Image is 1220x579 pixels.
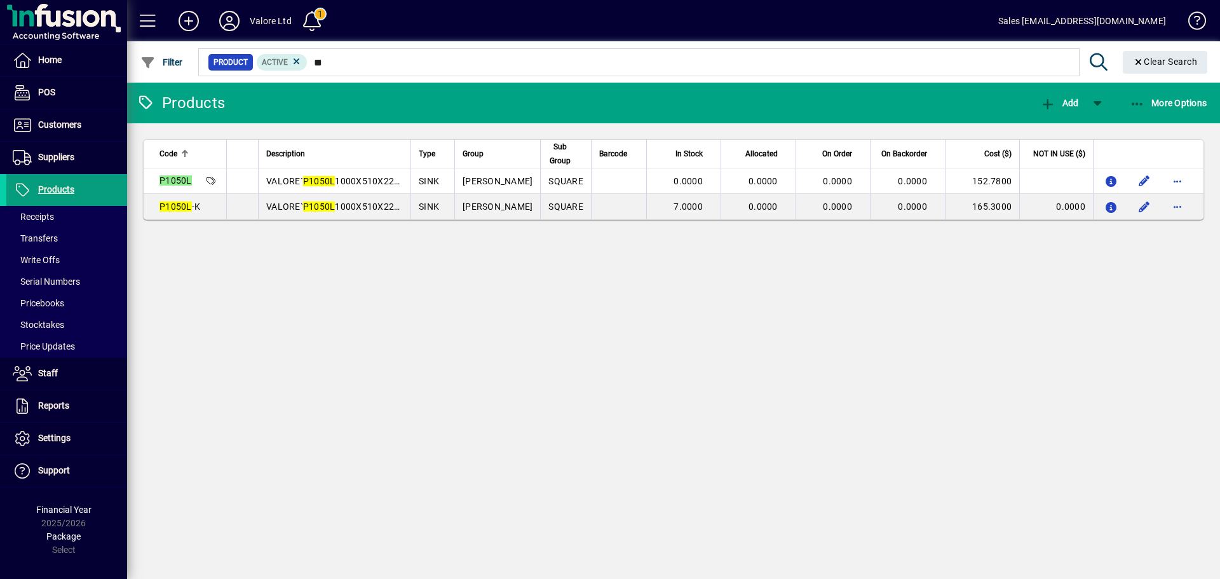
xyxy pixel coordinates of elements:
span: [PERSON_NAME] [463,176,532,186]
span: Support [38,465,70,475]
span: Package [46,531,81,542]
a: Transfers [6,228,127,249]
span: Add [1040,98,1078,108]
td: 165.3000 [945,194,1019,219]
a: Suppliers [6,142,127,174]
a: Knowledge Base [1179,3,1204,44]
span: 0.0000 [898,176,927,186]
div: Description [266,147,403,161]
span: Barcode [599,147,627,161]
span: 0.0000 [898,201,927,212]
span: Active [262,58,288,67]
button: More Options [1127,92,1210,114]
a: Receipts [6,206,127,228]
span: 0.0000 [749,176,778,186]
span: Filter [140,57,183,67]
span: More Options [1130,98,1207,108]
span: 7.0000 [674,201,703,212]
span: Write Offs [13,255,60,265]
div: Allocated [729,147,789,161]
button: Filter [137,51,186,74]
span: POS [38,87,55,97]
a: Write Offs [6,249,127,271]
div: Barcode [599,147,639,161]
span: Description [266,147,305,161]
span: [PERSON_NAME] [463,201,532,212]
a: Serial Numbers [6,271,127,292]
em: P1050L [159,175,192,186]
span: Settings [38,433,71,443]
span: NOT IN USE ($) [1033,147,1085,161]
span: Serial Numbers [13,276,80,287]
button: Clear [1123,51,1208,74]
td: 152.7800 [945,168,1019,194]
a: Support [6,455,127,487]
a: Customers [6,109,127,141]
span: Reports [38,400,69,411]
span: SINK [419,176,439,186]
a: Home [6,44,127,76]
span: Transfers [13,233,58,243]
span: Price Updates [13,341,75,351]
span: -K [159,201,200,212]
a: Stocktakes [6,314,127,336]
em: P1050L [303,201,335,212]
a: POS [6,77,127,109]
div: Group [463,147,532,161]
div: Valore Ltd [250,11,292,31]
button: Add [1037,92,1081,114]
span: In Stock [675,147,703,161]
span: Product [213,56,248,69]
span: 0.0000 [674,176,703,186]
span: Code [159,147,177,161]
a: Staff [6,358,127,390]
div: Sales [EMAIL_ADDRESS][DOMAIN_NAME] [998,11,1166,31]
span: Allocated [745,147,778,161]
span: 0.0000 [823,176,852,186]
a: Pricebooks [6,292,127,314]
a: Price Updates [6,336,127,357]
span: Receipts [13,212,54,222]
span: Customers [38,119,81,130]
button: Add [168,10,209,32]
span: Pricebooks [13,298,64,308]
span: Stocktakes [13,320,64,330]
div: On Backorder [878,147,939,161]
span: Cost ($) [984,147,1012,161]
a: Reports [6,390,127,422]
button: Edit [1134,171,1155,191]
span: Clear Search [1133,57,1198,67]
div: Type [419,147,447,161]
div: Code [159,147,219,161]
span: SQUARE [548,201,583,212]
button: More options [1167,196,1188,217]
button: More options [1167,171,1188,191]
span: Staff [38,368,58,378]
span: 0.0000 [823,201,852,212]
span: SINK [419,201,439,212]
div: On Order [804,147,864,161]
span: Suppliers [38,152,74,162]
a: Settings [6,423,127,454]
span: 0.0000 [749,201,778,212]
span: Sub Group [548,140,572,168]
em: P1050L [159,201,192,212]
em: P1050L [303,176,335,186]
button: Edit [1134,196,1155,217]
span: On Order [822,147,852,161]
span: VALORE` 1000X510X225 TOP 1B SINK [266,201,454,212]
div: In Stock [654,147,714,161]
div: Sub Group [548,140,583,168]
div: Products [137,93,225,113]
span: VALORE` 1000X510X225 TOP 1B SINK =0.17M3 [266,176,493,186]
span: Type [419,147,435,161]
button: Profile [209,10,250,32]
td: 0.0000 [1019,194,1093,219]
mat-chip: Activation Status: Active [257,54,308,71]
span: On Backorder [881,147,927,161]
span: Financial Year [36,505,91,515]
span: SQUARE [548,176,583,186]
span: Group [463,147,484,161]
span: Home [38,55,62,65]
span: Products [38,184,74,194]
